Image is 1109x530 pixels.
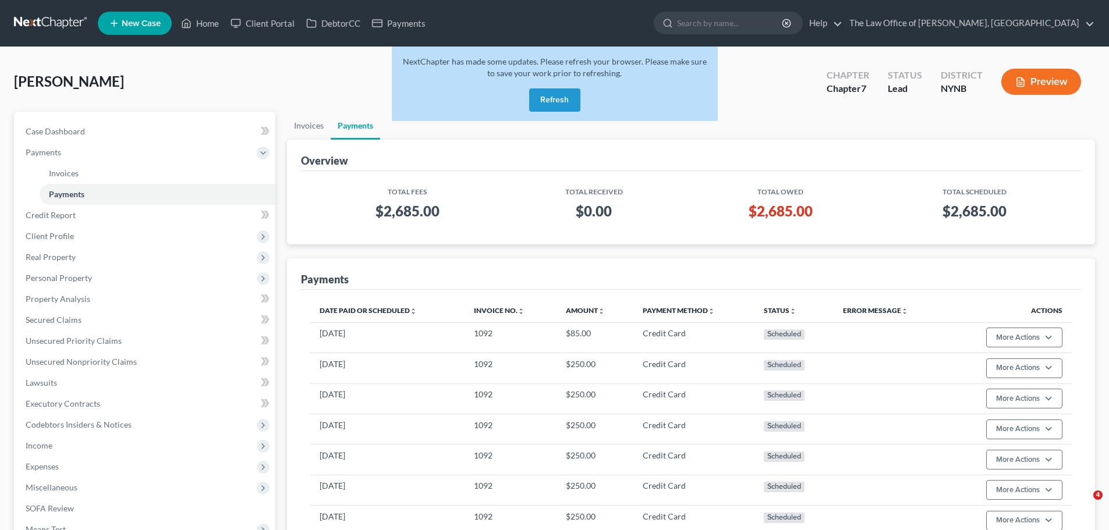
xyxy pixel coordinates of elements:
[465,322,557,353] td: 1092
[633,414,754,444] td: Credit Card
[643,306,715,315] a: Payment Methodunfold_more
[505,180,684,197] th: Total Received
[26,336,122,346] span: Unsecured Priority Claims
[26,315,82,325] span: Secured Claims
[843,306,908,315] a: Error Messageunfold_more
[986,450,1062,469] button: More Actions
[26,357,137,367] span: Unsecured Nonpriority Claims
[40,163,275,184] a: Invoices
[514,202,675,220] h3: $0.00
[300,13,366,34] a: DebtorCC
[16,310,275,330] a: Secured Claims
[366,13,431,34] a: Payments
[1001,69,1081,95] button: Preview
[403,56,707,78] span: NextChapter has made some updates. Please refresh your browser. Please make sure to save your wor...
[708,308,715,315] i: unfold_more
[1069,490,1097,518] iframe: Intercom live chat
[26,419,132,429] span: Codebtors Insiders & Notices
[49,189,84,199] span: Payments
[986,480,1062,500] button: More Actions
[518,308,525,315] i: unfold_more
[861,83,866,94] span: 7
[803,13,842,34] a: Help
[465,383,557,414] td: 1092
[16,330,275,351] a: Unsecured Priority Claims
[887,202,1062,220] h3: $2,685.00
[26,231,74,241] span: Client Profile
[465,353,557,383] td: 1092
[901,308,908,315] i: unfold_more
[26,252,76,262] span: Real Property
[16,121,275,142] a: Case Dashboard
[310,383,465,414] td: [DATE]
[310,353,465,383] td: [DATE]
[16,205,275,226] a: Credit Report
[878,180,1072,197] th: Total Scheduled
[474,306,525,315] a: Invoice No.unfold_more
[764,390,805,401] div: Scheduled
[16,289,275,310] a: Property Analysis
[40,184,275,205] a: Payments
[175,13,225,34] a: Home
[941,69,983,82] div: District
[986,419,1062,439] button: More Actions
[465,414,557,444] td: 1092
[320,306,417,315] a: Date Paid or Scheduledunfold_more
[310,180,504,197] th: Total Fees
[764,513,805,523] div: Scheduled
[16,351,275,372] a: Unsecured Nonpriority Claims
[26,126,85,136] span: Case Dashboard
[633,444,754,475] td: Credit Card
[301,272,349,286] div: Payments
[16,372,275,393] a: Lawsuits
[26,440,52,450] span: Income
[844,13,1094,34] a: The Law Office of [PERSON_NAME], [GEOGRAPHIC_DATA]
[26,482,77,492] span: Miscellaneous
[557,414,633,444] td: $250.00
[683,180,877,197] th: Total Owed
[633,322,754,353] td: Credit Card
[986,389,1062,408] button: More Actions
[225,13,300,34] a: Client Portal
[287,112,331,140] a: Invoices
[633,383,754,414] td: Credit Card
[26,210,76,220] span: Credit Report
[557,475,633,505] td: $250.00
[529,88,580,112] button: Refresh
[941,82,983,95] div: NYNB
[827,82,869,95] div: Chapter
[693,202,868,220] h3: $2,685.00
[26,399,100,408] span: Executory Contracts
[677,12,784,34] input: Search by name...
[14,73,124,90] span: [PERSON_NAME]
[310,444,465,475] td: [DATE]
[764,482,805,492] div: Scheduled
[26,461,59,471] span: Expenses
[16,498,275,519] a: SOFA Review
[764,329,805,340] div: Scheduled
[633,475,754,505] td: Credit Card
[945,299,1072,322] th: Actions
[49,168,79,178] span: Invoices
[598,308,605,315] i: unfold_more
[764,451,805,462] div: Scheduled
[986,358,1062,378] button: More Actions
[331,112,380,140] a: Payments
[310,475,465,505] td: [DATE]
[764,306,796,315] a: Statusunfold_more
[310,322,465,353] td: [DATE]
[26,147,61,157] span: Payments
[557,444,633,475] td: $250.00
[986,328,1062,347] button: More Actions
[1093,490,1103,500] span: 4
[16,393,275,414] a: Executory Contracts
[764,360,805,371] div: Scheduled
[557,353,633,383] td: $250.00
[633,353,754,383] td: Credit Card
[26,294,90,304] span: Property Analysis
[827,69,869,82] div: Chapter
[888,69,922,82] div: Status
[26,503,74,513] span: SOFA Review
[557,322,633,353] td: $85.00
[764,421,805,432] div: Scheduled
